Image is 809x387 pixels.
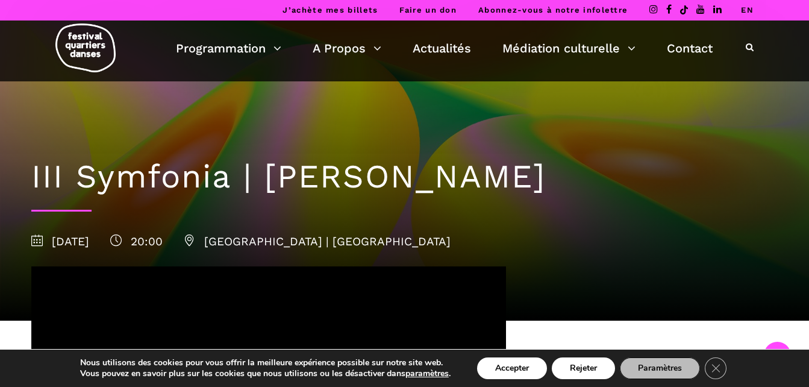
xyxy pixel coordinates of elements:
[405,368,449,379] button: paramètres
[80,357,451,368] p: Nous utilisons des cookies pour vous offrir la meilleure expérience possible sur notre site web.
[31,157,778,197] h1: III Symfonia | [PERSON_NAME]
[176,38,281,58] a: Programmation
[80,368,451,379] p: Vous pouvez en savoir plus sur les cookies que nous utilisons ou les désactiver dans .
[502,38,636,58] a: Médiation culturelle
[413,38,471,58] a: Actualités
[477,357,547,379] button: Accepter
[55,24,116,72] img: logo-fqd-med
[667,38,713,58] a: Contact
[478,5,628,14] a: Abonnez-vous à notre infolettre
[184,234,451,248] span: [GEOGRAPHIC_DATA] | [GEOGRAPHIC_DATA]
[31,234,89,248] span: [DATE]
[620,357,700,379] button: Paramètres
[283,5,378,14] a: J’achète mes billets
[552,357,615,379] button: Rejeter
[705,357,726,379] button: Close GDPR Cookie Banner
[399,5,457,14] a: Faire un don
[741,5,754,14] a: EN
[313,38,381,58] a: A Propos
[110,234,163,248] span: 20:00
